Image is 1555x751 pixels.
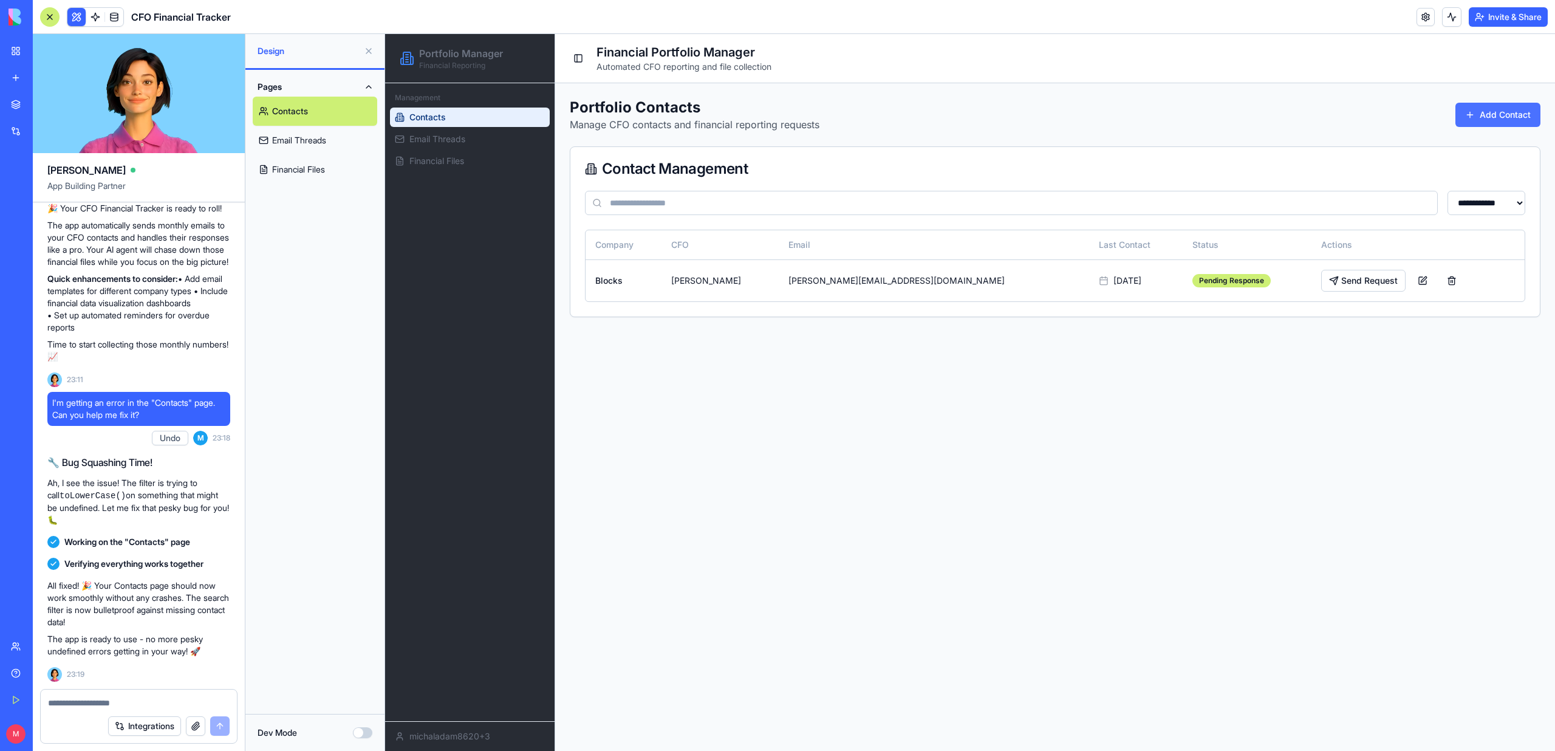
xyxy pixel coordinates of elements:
[253,155,377,184] a: Financial Files
[24,121,79,133] span: Financial Files
[64,558,203,570] span: Verifying everything works together
[131,10,231,24] span: CFO Financial Tracker
[807,240,886,253] div: Pending Response
[200,128,1140,142] div: Contact Management
[5,117,165,137] a: Financial Files
[5,693,165,712] button: michaladam8620+3
[47,580,230,628] p: All fixed! 🎉 Your Contacts page should now work smoothly without any crashes. The search filter i...
[258,45,359,57] span: Design
[253,126,377,155] a: Email Threads
[193,431,208,445] span: M
[704,196,798,225] th: Last Contact
[64,536,190,548] span: Working on the "Contacts" page
[5,95,165,115] a: Email Threads
[152,431,188,445] button: Undo
[47,180,230,202] span: App Building Partner
[200,196,276,225] th: Company
[1070,69,1155,93] button: Add Contact
[211,27,386,39] p: Automated CFO reporting and file collection
[213,433,230,443] span: 23:18
[276,196,394,225] th: CFO
[24,77,61,89] span: Contacts
[47,372,62,387] img: Ella_00000_wcx2te.png
[258,727,297,739] label: Dev Mode
[5,54,165,74] div: Management
[47,163,126,177] span: [PERSON_NAME]
[200,225,276,267] td: Blocks
[47,219,230,268] p: The app automatically sends monthly emails to your CFO contacts and handles their responses like ...
[47,477,230,526] p: Ah, I see the issue! The filter is trying to call on something that might be undefined. Let me fi...
[798,196,926,225] th: Status
[6,724,26,744] span: M
[52,397,225,421] span: I'm getting an error in the "Contacts" page. Can you help me fix it?
[5,74,165,93] a: Contacts
[185,64,434,83] h1: Portfolio Contacts
[67,375,83,385] span: 23:11
[926,196,1140,225] th: Actions
[108,716,181,736] button: Integrations
[67,670,84,679] span: 23:19
[1469,7,1548,27] button: Invite & Share
[394,225,704,267] td: [PERSON_NAME][EMAIL_ADDRESS][DOMAIN_NAME]
[34,27,118,36] p: Financial Reporting
[34,12,118,27] h2: Portfolio Manager
[185,83,434,98] p: Manage CFO contacts and financial reporting requests
[24,696,105,708] span: michaladam8620+3
[714,241,788,253] div: [DATE]
[60,491,126,501] code: toLowerCase()
[276,225,394,267] td: [PERSON_NAME]
[211,10,386,27] h1: Financial Portfolio Manager
[47,633,230,657] p: The app is ready to use - no more pesky undefined errors getting in your way! 🚀
[47,202,230,214] p: 🎉 Your CFO Financial Tracker is ready to roll!
[24,99,80,111] span: Email Threads
[253,77,377,97] button: Pages
[394,196,704,225] th: Email
[47,338,230,363] p: Time to start collecting those monthly numbers! 📈
[47,273,178,284] strong: Quick enhancements to consider:
[253,97,377,126] a: Contacts
[9,9,84,26] img: logo
[936,236,1020,258] button: Send Request
[47,667,62,682] img: Ella_00000_wcx2te.png
[47,273,230,334] p: • Add email templates for different company types • Include financial data visualization dashboar...
[47,455,230,470] h2: 🔧 Bug Squashing Time!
